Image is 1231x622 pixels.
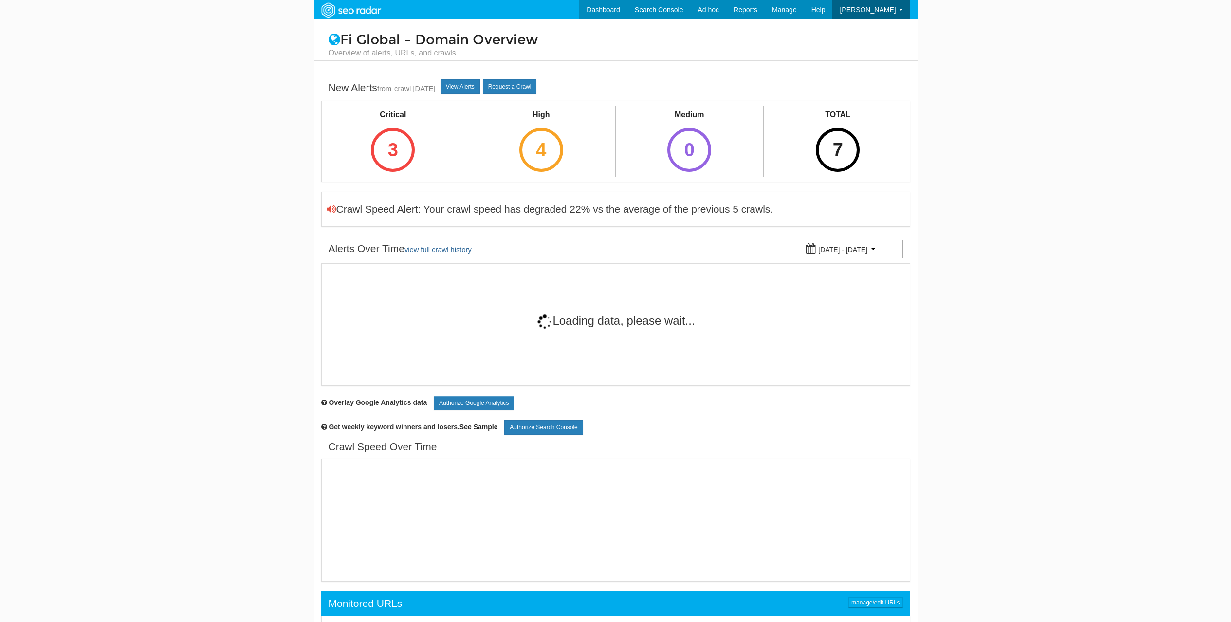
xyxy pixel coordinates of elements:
[459,423,498,431] a: See Sample
[441,79,480,94] a: View Alerts
[504,420,583,435] a: Authorize Search Console
[734,6,757,14] span: Reports
[818,246,867,254] small: [DATE] - [DATE]
[404,246,472,254] a: view full crawl history
[329,439,437,454] div: Crawl Speed Over Time
[816,128,860,172] div: 7
[772,6,797,14] span: Manage
[329,596,403,611] div: Monitored URLs
[321,33,910,58] h1: Fi Global – Domain Overview
[659,110,720,121] div: Medium
[537,314,552,329] img: 11-4dc14fe5df68d2ae899e237faf9264d6df02605dd655368cb856cd6ce75c7573.gif
[394,85,436,92] a: crawl [DATE]
[807,110,868,121] div: TOTAL
[537,314,695,327] span: Loading data, please wait...
[848,597,902,608] a: manage/edit URLs
[329,241,472,257] div: Alerts Over Time
[327,202,773,217] div: Crawl Speed Alert: Your crawl speed has degraded 22% vs the average of the previous 5 crawls.
[371,128,415,172] div: 3
[362,110,423,121] div: Critical
[811,6,826,14] span: Help
[329,48,903,58] small: Overview of alerts, URLs, and crawls.
[519,128,563,172] div: 4
[329,423,497,431] span: Get weekly keyword winners and losers.
[698,6,719,14] span: Ad hoc
[483,79,537,94] a: Request a Crawl
[329,399,427,406] span: Overlay chart with Google Analytics data
[667,128,711,172] div: 0
[317,1,385,19] img: SEORadar
[840,6,896,14] span: [PERSON_NAME]
[329,80,436,96] div: New Alerts
[377,85,391,92] small: from
[511,110,572,121] div: High
[434,396,514,410] a: Authorize Google Analytics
